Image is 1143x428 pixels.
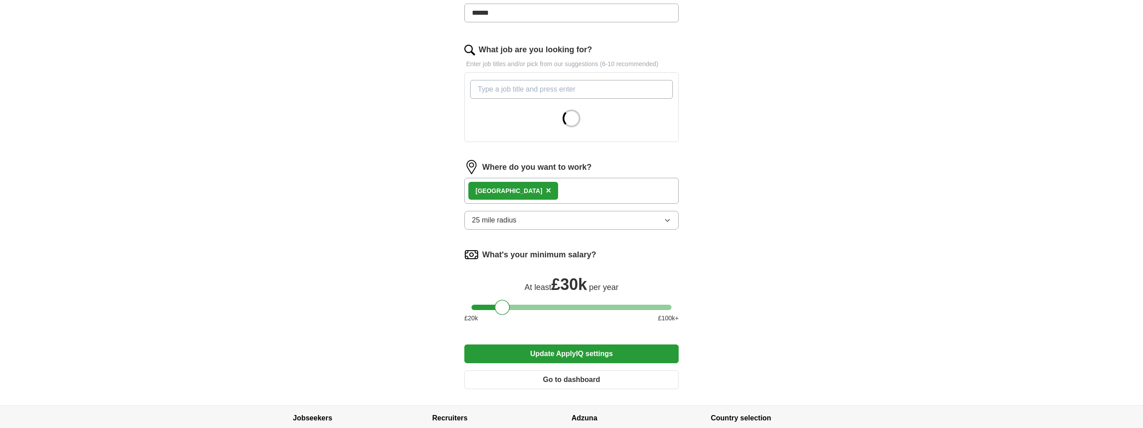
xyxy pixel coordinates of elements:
label: What job are you looking for? [479,44,592,56]
div: v 4.0.25 [25,14,44,21]
span: £ 100 k+ [658,314,679,323]
button: 25 mile radius [464,211,679,230]
div: Domain: [DOMAIN_NAME] [23,23,98,30]
div: Domain Overview [34,55,80,60]
img: search.png [464,45,475,55]
button: × [546,184,551,197]
p: Enter job titles and/or pick from our suggestions (6-10 recommended) [464,59,679,69]
span: per year [589,283,618,292]
span: £ 20 k [464,314,478,323]
span: 25 mile radius [472,215,517,226]
img: tab_keywords_by_traffic_grey.svg [89,54,96,61]
img: website_grey.svg [14,23,21,30]
div: [GEOGRAPHIC_DATA] [476,186,542,196]
button: Go to dashboard [464,370,679,389]
label: What's your minimum salary? [482,249,596,261]
input: Type a job title and press enter [470,80,673,99]
div: Keywords by Traffic [99,55,150,60]
img: tab_domain_overview_orange.svg [24,54,31,61]
label: Where do you want to work? [482,161,592,173]
span: × [546,185,551,195]
img: salary.png [464,248,479,262]
button: Update ApplyIQ settings [464,344,679,363]
span: At least [525,283,551,292]
img: logo_orange.svg [14,14,21,21]
span: £ 30k [551,275,587,294]
img: location.png [464,160,479,174]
